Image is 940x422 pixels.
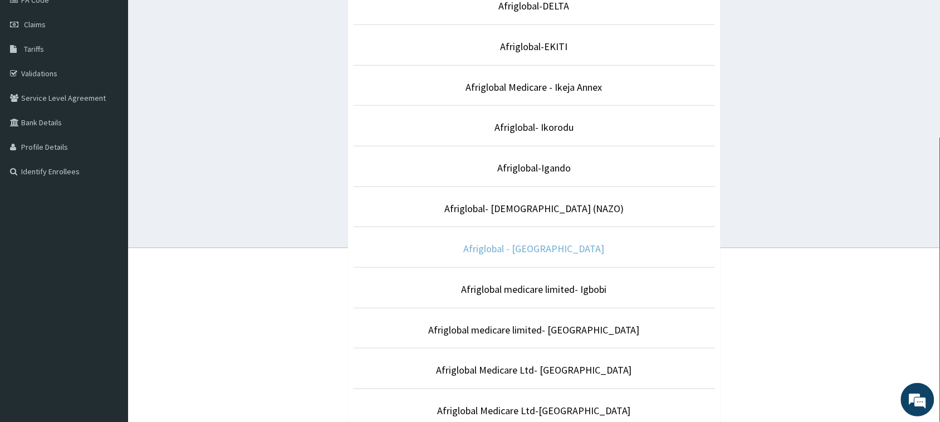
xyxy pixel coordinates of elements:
[462,283,607,296] a: Afriglobal medicare limited- Igbobi
[497,161,571,174] a: Afriglobal-Igando
[466,81,603,94] a: Afriglobal Medicare - Ikeja Annex
[501,40,568,53] a: Afriglobal-EKITI
[495,121,574,134] a: Afriglobal- Ikorodu
[444,202,624,215] a: Afriglobal- [DEMOGRAPHIC_DATA] (NAZO)
[428,323,640,336] a: Afriglobal medicare limited- [GEOGRAPHIC_DATA]
[436,364,632,376] a: Afriglobal Medicare Ltd- [GEOGRAPHIC_DATA]
[24,19,46,30] span: Claims
[437,404,631,417] a: Afriglobal Medicare Ltd-[GEOGRAPHIC_DATA]
[464,242,605,255] a: Afriglobal - [GEOGRAPHIC_DATA]
[24,44,44,54] span: Tariffs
